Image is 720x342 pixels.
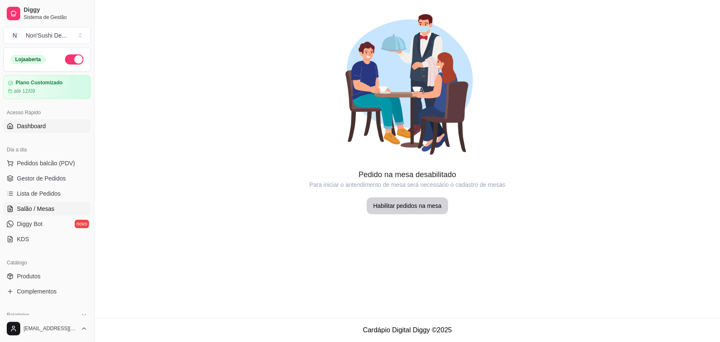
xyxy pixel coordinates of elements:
[3,285,91,298] a: Complementos
[26,31,67,40] div: Nori'Sushi De ...
[17,122,46,130] span: Dashboard
[3,232,91,246] a: KDS
[3,3,91,24] a: DiggySistema de Gestão
[3,256,91,269] div: Catálogo
[367,197,448,214] button: Habilitar pedidos na mesa
[65,54,84,65] button: Alterar Status
[24,14,87,21] span: Sistema de Gestão
[3,27,91,44] button: Select a team
[3,269,91,283] a: Produtos
[17,205,54,213] span: Salão / Mesas
[3,217,91,231] a: Diggy Botnovo
[17,189,61,198] span: Lista de Pedidos
[7,312,30,318] span: Relatórios
[3,106,91,119] div: Acesso Rápido
[94,169,720,180] article: Pedido na mesa desabilitado
[3,187,91,200] a: Lista de Pedidos
[94,318,720,342] footer: Cardápio Digital Diggy © 2025
[17,235,29,243] span: KDS
[11,31,19,40] span: N
[17,272,40,280] span: Produtos
[3,318,91,339] button: [EMAIL_ADDRESS][DOMAIN_NAME]
[94,180,720,189] article: Para iniciar o antendimento de mesa será necessário o cadastro de mesas
[16,80,62,86] article: Plano Customizado
[3,75,91,99] a: Plano Customizadoaté 12/09
[3,172,91,185] a: Gestor de Pedidos
[17,287,57,296] span: Complementos
[3,202,91,215] a: Salão / Mesas
[11,55,46,64] div: Loja aberta
[24,6,87,14] span: Diggy
[3,156,91,170] button: Pedidos balcão (PDV)
[3,119,91,133] a: Dashboard
[3,143,91,156] div: Dia a dia
[24,325,77,332] span: [EMAIL_ADDRESS][DOMAIN_NAME]
[17,220,43,228] span: Diggy Bot
[17,174,66,183] span: Gestor de Pedidos
[17,159,75,167] span: Pedidos balcão (PDV)
[14,88,35,94] article: até 12/09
